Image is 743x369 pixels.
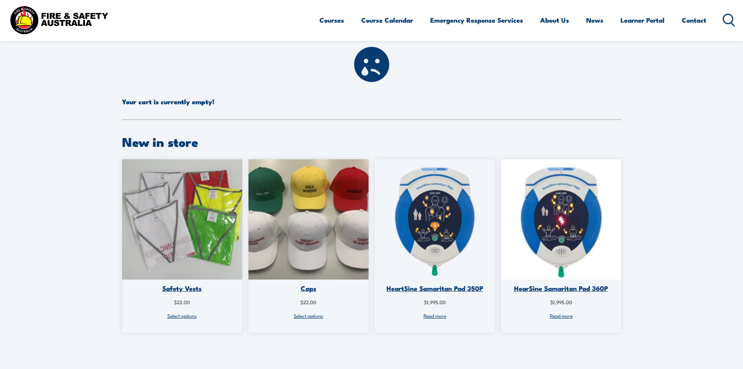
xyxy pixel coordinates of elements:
[375,311,495,320] a: Read more about “HeartSine Samaritan Pad 350P”
[424,298,427,305] span: $
[501,284,621,293] div: HearSine Samaritan Pad 360P
[621,10,665,30] a: Learner Portal
[248,311,369,320] a: Select options for “Caps”
[501,159,621,298] a: HearSine Samaritan Pad 360P HearSine Samaritan Pad 360P
[122,284,242,293] div: Safety Vests
[424,298,446,305] span: 1,995.00
[501,159,621,280] img: HearSine Samaritan Pad 360P
[586,10,603,30] a: News
[174,298,177,305] span: $
[122,311,242,320] a: Select options for “Safety Vests”
[300,298,316,305] span: 22.00
[300,298,303,305] span: $
[319,10,344,30] a: Courses
[550,298,553,305] span: $
[122,47,621,107] h2: Your cart is currently empty!
[361,10,413,30] a: Course Calendar
[248,159,369,280] img: Caps
[122,136,621,147] h2: New in store
[550,298,572,305] span: 1,995.00
[174,298,190,305] span: 22.00
[682,10,706,30] a: Contact
[375,159,495,298] a: HeartSine Samaritan Pad 350P HeartSine Samaritan Pad 350P
[248,159,369,298] a: Caps Caps
[375,284,495,293] div: HeartSine Samaritan Pad 350P
[122,159,242,280] img: Safety Vests
[122,159,242,298] a: Safety Vests Safety Vests
[248,284,369,293] div: Caps
[540,10,569,30] a: About Us
[375,159,495,280] img: HeartSine Samaritan Pad 350P
[430,10,523,30] a: Emergency Response Services
[501,311,621,320] a: Read more about “HearSine Samaritan Pad 360P”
